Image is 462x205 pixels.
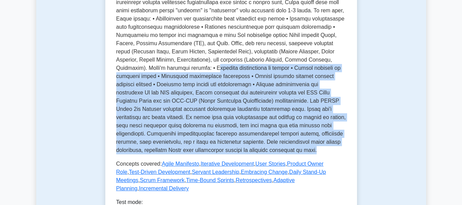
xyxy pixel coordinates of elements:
[186,177,234,183] a: Time-Bound Sprints
[140,177,185,183] a: Scrum Framework
[255,161,286,167] a: User Stories
[192,169,239,175] a: Servant Leadership
[116,160,346,193] p: Concepts covered: , , , , , , , , , , , ,
[116,161,324,175] a: Product Owner Role
[129,169,190,175] a: Test-Driven Development
[116,169,326,183] a: Daily Stand-Up Meetings
[236,177,272,183] a: Retrospectives
[241,169,288,175] a: Embracing Change
[162,161,199,167] a: Agile Manifesto
[139,185,189,191] a: Incremental Delivery
[201,161,254,167] a: Iterative Development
